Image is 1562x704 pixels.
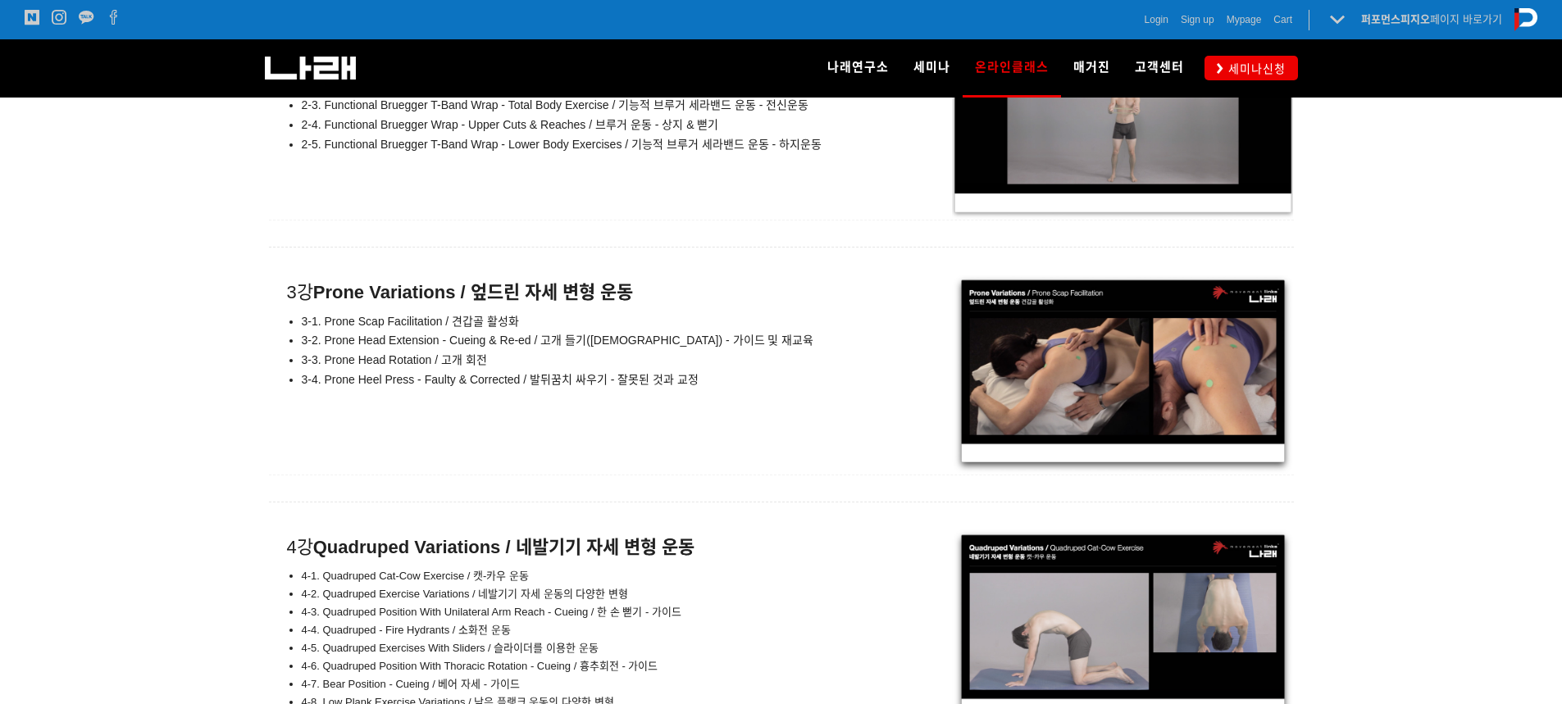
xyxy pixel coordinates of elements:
[963,39,1061,97] a: 온라인클래스
[302,603,867,621] li: 4-3. Quadruped Position With Unilateral Arm Reach - Cueing / 한 손 뻗기 - 가이드
[1073,60,1110,75] span: 매거진
[313,537,694,557] strong: Quadruped Variations / 네발기기 자세 변형 운동
[1273,11,1292,28] a: Cart
[913,60,950,75] span: 세미나
[302,98,809,111] span: 2-3. Functional Bruegger T-Band Wrap - Total Body Exercise / 기능적 브루거 세라밴드 운동 - 전신운동
[302,353,487,366] span: 3-3. Prone Head Rotation / 고개 회전
[1227,11,1262,28] a: Mypage
[1061,39,1123,97] a: 매거진
[1205,56,1298,79] a: 세미나신청
[302,315,520,328] span: 3-1. Prone Scap Facilitation / 견갑골 활성화
[302,585,867,603] li: 4-2. Quadruped Exercise Variations / 네발기기 자세 운동의 다양한 변형
[1361,13,1430,25] strong: 퍼포먼스피지오
[269,537,695,557] span: 4강
[901,39,963,97] a: 세미나
[1145,11,1168,28] a: Login
[1361,13,1502,25] a: 퍼포먼스피지오페이지 바로가기
[313,282,633,302] strong: Prone Variations / 엎드린 자세 변형 운동
[302,118,719,131] span: 2-4. Functional Bruegger Wrap - Upper Cuts & Reaches / 브루거 운동 - 상지 & 뻗기
[302,639,867,657] li: 4-5. Quadruped Exercises With Sliders / 슬라이더를 이용한 운동
[302,567,867,585] li: 4-1. Quadruped Cat-Cow Exercise / 캣-카우 운동
[269,282,634,302] span: 3강
[302,657,867,675] li: 4-6. Quadruped Position With Thoracic Rotation - Cueing / 흉추회전 - 가이드
[302,138,822,151] span: 2-5. Functional Bruegger T-Band Wrap - Lower Body Exercises / 기능적 브루거 세라밴드 운동 - 하지운동
[975,54,1049,80] span: 온라인클래스
[827,60,889,75] span: 나래연구소
[1181,11,1214,28] a: Sign up
[302,334,814,347] span: 3-2. Prone Head Extension - Cueing & Re-ed / 고개 들기([DEMOGRAPHIC_DATA]) - 가이드 및 재교육
[1123,39,1196,97] a: 고객센터
[302,675,867,693] li: 4-7. Bear Position - Cueing / 베어 자세 - 가이드
[302,621,867,639] li: 4-4. Quadruped - Fire Hydrants / 소화전 운동
[815,39,901,97] a: 나래연구소
[1223,61,1286,77] span: 세미나신청
[302,373,699,386] span: 3-4. Prone Heel Press - Faulty & Corrected / 발뒤꿈치 싸우기 - 잘못된 것과 교정
[1135,60,1184,75] span: 고객센터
